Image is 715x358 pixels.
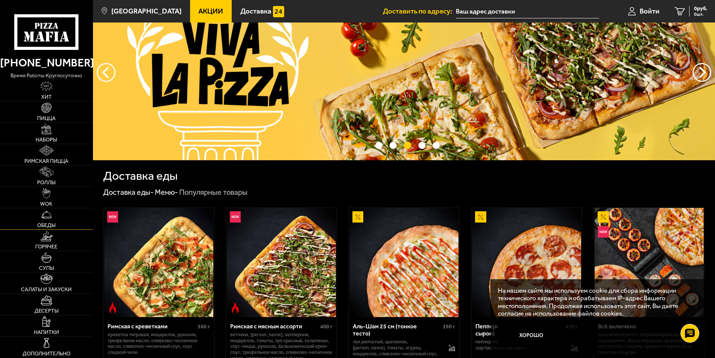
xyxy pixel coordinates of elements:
[598,226,609,238] img: Новинка
[418,142,426,149] button: точки переключения
[21,287,72,292] span: Салаты и закуски
[227,208,336,317] img: Римская с мясным ассорти
[694,6,708,11] span: 0 руб.
[498,287,693,317] p: На нашем сайте мы используем cookie для сбора информации технического характера и обрабатываем IP...
[594,208,705,317] a: АкционныйНовинкаВсё включено
[475,211,486,223] img: Акционный
[107,302,118,313] img: Острое блюдо
[595,208,704,317] img: Всё включено
[349,208,459,317] img: Аль-Шам 25 см (тонкое тесто)
[108,332,210,356] p: креветка тигровая, моцарелла, руккола, трюфельное масло, оливково-чесночное масло, сливочно-чесно...
[273,6,284,17] img: 15daf4d41897b9f0e9f617042186c801.svg
[475,339,564,351] p: пепперони, [PERSON_NAME], соус-пицца, сыр пармезан (на борт).
[41,95,52,100] span: Хит
[694,12,708,17] span: 0 шт.
[230,211,241,223] img: Новинка
[108,323,196,330] div: Римская с креветками
[320,323,333,330] span: 400 г
[111,8,181,15] span: [GEOGRAPHIC_DATA]
[97,63,115,82] button: следующий
[353,323,441,337] div: Аль-Шам 25 см (тонкое тесто)
[24,159,68,164] span: Римская пицца
[383,8,456,15] span: Доставить по адресу:
[471,208,582,317] a: АкционныйПепперони 25 см (толстое с сыром)
[472,208,581,317] img: Пепперони 25 см (толстое с сыром)
[107,211,118,223] img: Новинка
[36,137,57,143] span: Наборы
[37,223,55,228] span: Обеды
[404,142,411,149] button: точки переключения
[226,208,337,317] a: НовинкаОстрое блюдоРимская с мясным ассорти
[37,116,55,121] span: Пицца
[349,208,459,317] a: АкционныйАль-Шам 25 см (тонкое тесто)
[375,142,382,149] button: точки переключения
[640,8,660,15] span: Войти
[443,323,455,330] span: 390 г
[198,323,210,330] span: 360 г
[104,208,213,317] img: Римская с креветками
[34,308,58,314] span: Десерты
[230,323,318,330] div: Римская с мясным ассорти
[390,142,397,149] button: точки переключения
[598,211,609,223] img: Акционный
[475,323,564,337] div: Пепперони 25 см (толстое с сыром)
[39,266,54,271] span: Супы
[198,8,223,15] span: Акции
[693,63,711,82] button: предыдущий
[103,208,214,317] a: НовинкаОстрое блюдоРимская с креветками
[103,170,178,182] h1: Доставка еды
[37,180,55,185] span: Роллы
[352,211,364,223] img: Акционный
[22,351,70,356] span: Дополнительно
[456,5,599,18] input: Ваш адрес доставки
[433,142,440,149] button: точки переключения
[179,188,247,197] div: Популярные товары
[155,188,178,197] a: Меню-
[34,330,59,335] span: Напитки
[240,8,271,15] span: Доставка
[35,244,57,250] span: Горячее
[103,188,154,197] a: Доставка еды-
[498,325,565,347] button: Хорошо
[230,302,241,313] img: Острое блюдо
[40,202,52,207] span: WOK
